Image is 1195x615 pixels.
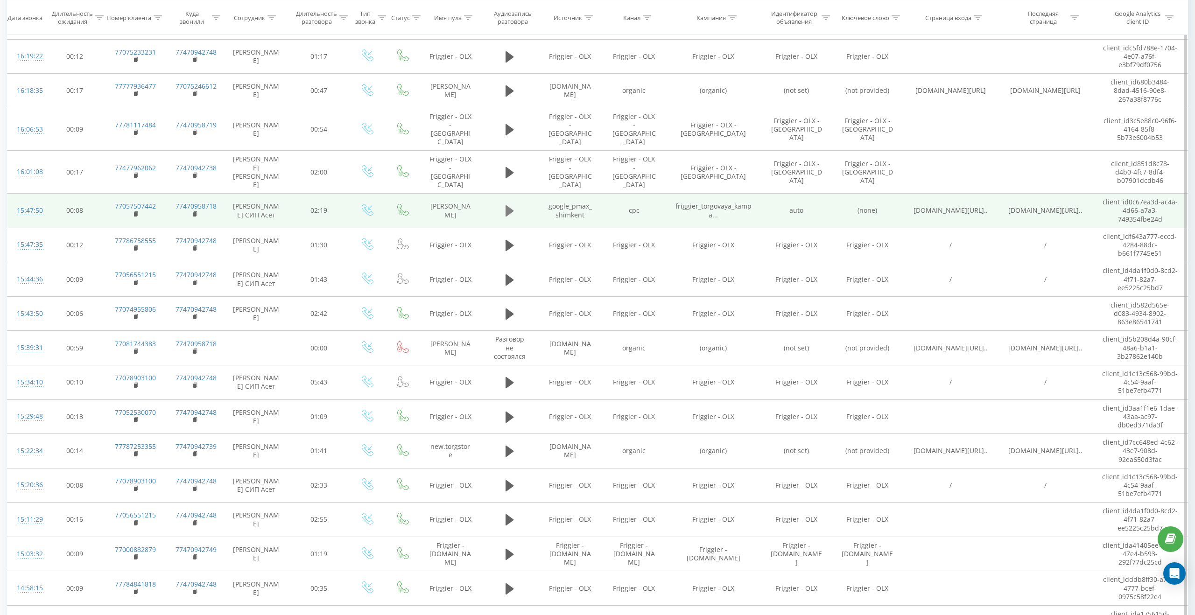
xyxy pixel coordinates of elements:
td: [DOMAIN_NAME] [538,434,602,468]
td: Friggier - OLX [602,296,666,331]
td: Friggier - OLX [420,503,481,537]
td: Friggier - OLX [666,571,761,606]
div: Последняя страница [1018,10,1068,26]
div: Сотрудник [234,14,265,21]
td: client_id 582d565e-d083-4934-8902-863e86541741 [1093,296,1188,331]
td: 00:09 [45,537,105,571]
td: Friggier - OLX - [GEOGRAPHIC_DATA] [602,108,666,151]
td: [PERSON_NAME] [223,74,289,108]
td: Friggier - OLX [761,296,832,331]
a: 77470942748 [176,476,217,485]
td: Friggier - [DOMAIN_NAME] [666,537,761,571]
td: Friggier - OLX [420,571,481,606]
td: client_id ddb8ff30-a775-4777-bcef-0975c58f22e4 [1093,571,1188,606]
td: client_id 3aa1f1e6-1dae-43aa-ac97-db0ed371da3f [1093,399,1188,434]
td: Friggier - OLX [761,365,832,400]
td: client_id 3c5e88c0-96f6-4164-85f8-5b73e6004b53 [1093,108,1188,151]
td: Friggier - OLX [602,228,666,262]
td: Friggier - OLX [420,365,481,400]
a: 77470942749 [176,545,217,554]
td: (organic) [666,74,761,108]
td: / [998,262,1093,297]
div: 15:34:10 [17,373,36,391]
td: [PERSON_NAME] [223,228,289,262]
span: [DOMAIN_NAME][URL].. [1008,446,1083,455]
td: Friggier - OLX [761,468,832,503]
td: Friggier - OLX - [GEOGRAPHIC_DATA] [538,108,602,151]
td: 02:19 [289,194,349,228]
td: client_id 7cc648ed-4c62-43e7-908d-92ea650d3fac [1093,434,1188,468]
a: 77057507442 [115,202,156,210]
td: 00:10 [45,365,105,400]
td: Friggier - OLX - [GEOGRAPHIC_DATA] [420,151,481,194]
div: Длительность ожидания [52,10,93,26]
td: [PERSON_NAME] [223,503,289,537]
div: 16:06:53 [17,120,36,139]
td: Friggier - OLX [602,571,666,606]
div: Номер клиента [106,14,151,21]
td: Friggier - OLX [666,365,761,400]
td: Friggier - OLX [538,39,602,74]
a: 77470958718 [176,202,217,210]
td: Friggier - OLX [666,468,761,503]
td: / [998,468,1093,503]
td: / [903,468,998,503]
a: 77470942748 [176,580,217,588]
td: client_id 0c67ea3d-ac4a-4d66-a7a3-749354fbe24d [1093,194,1188,228]
div: 14:58:15 [17,579,36,597]
td: Friggier - OLX [420,262,481,297]
a: 77056551215 [115,510,156,519]
a: 77078903100 [115,373,156,382]
td: Friggier - OLX [666,399,761,434]
a: 77786758555 [115,236,156,245]
td: Friggier - OLX [832,571,903,606]
td: 00:14 [45,434,105,468]
a: 77470942748 [176,48,217,56]
td: client_id 5b208d4a-90cf-48a6-b1a1-3b27862e140b [1093,331,1188,365]
td: Friggier - OLX [832,296,903,331]
td: Friggier - OLX [538,503,602,537]
td: Friggier - OLX [420,468,481,503]
td: cpc [602,194,666,228]
div: Куда звонили [175,10,210,26]
td: Friggier - OLX - [GEOGRAPHIC_DATA] [761,151,832,194]
a: 77470958719 [176,120,217,129]
td: 00:12 [45,228,105,262]
td: client_id 1c13c568-99bd-4c54-9aaf-51be7efb4771 [1093,468,1188,503]
td: (organic) [666,331,761,365]
td: Friggier - OLX [602,468,666,503]
td: client_id c5fd788e-1704-4e07-a76f-e3bf79df0756 [1093,39,1188,74]
td: 00:47 [289,74,349,108]
a: 77470942748 [176,305,217,314]
td: Friggier - OLX - [GEOGRAPHIC_DATA] [420,108,481,151]
td: 00:59 [45,331,105,365]
div: Идентификатор объявления [769,10,819,26]
td: Friggier - OLX [761,262,832,297]
td: 01:09 [289,399,349,434]
div: 15:11:29 [17,510,36,529]
td: client_id 1c13c568-99bd-4c54-9aaf-51be7efb4771 [1093,365,1188,400]
a: 77000882879 [115,545,156,554]
td: 00:00 [289,331,349,365]
td: (not provided) [832,331,903,365]
td: client_id 4da1f0d0-8cd2-4f71-82a7-ee5225c25bd7 [1093,503,1188,537]
div: Длительность разговора [296,10,337,26]
td: google_pmax_shimkent [538,194,602,228]
td: Friggier - OLX [666,228,761,262]
td: 05:43 [289,365,349,400]
td: Friggier - OLX [832,399,903,434]
td: 02:00 [289,151,349,194]
td: 00:06 [45,296,105,331]
div: Ключевое слово [842,14,889,21]
a: 77470942748 [176,510,217,519]
td: 00:54 [289,108,349,151]
td: (organic) [666,434,761,468]
div: 16:19:22 [17,47,36,65]
td: 00:17 [45,74,105,108]
td: (not provided) [832,434,903,468]
td: Friggier - OLX - [GEOGRAPHIC_DATA] [666,108,761,151]
td: new.torgstore [420,434,481,468]
td: Friggier - OLX [761,399,832,434]
td: / [903,262,998,297]
td: (not provided) [832,74,903,108]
